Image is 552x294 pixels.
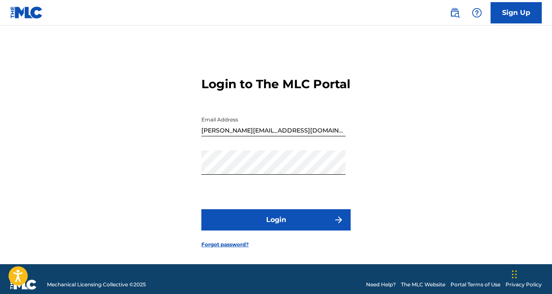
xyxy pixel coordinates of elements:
[201,77,350,92] h3: Login to The MLC Portal
[446,4,463,21] a: Public Search
[10,280,37,290] img: logo
[47,281,146,288] span: Mechanical Licensing Collective © 2025
[10,6,43,19] img: MLC Logo
[334,215,344,225] img: f7272a7cc735f4ea7f67.svg
[468,4,485,21] div: Help
[201,209,351,231] button: Login
[201,241,249,248] a: Forgot password?
[366,281,396,288] a: Need Help?
[512,262,517,287] div: Drag
[401,281,445,288] a: The MLC Website
[491,2,542,23] a: Sign Up
[506,281,542,288] a: Privacy Policy
[509,253,552,294] iframe: Chat Widget
[450,8,460,18] img: search
[472,8,482,18] img: help
[450,281,500,288] a: Portal Terms of Use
